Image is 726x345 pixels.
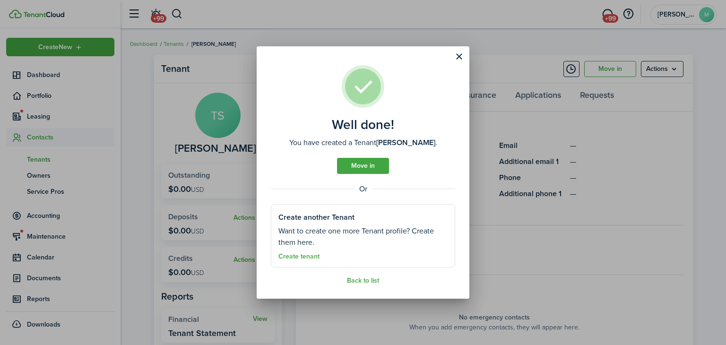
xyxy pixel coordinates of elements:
button: Close modal [451,49,467,65]
well-done-description: You have created a Tenant . [289,137,437,148]
a: Move in [337,158,389,174]
a: Create tenant [278,253,320,260]
b: [PERSON_NAME] [376,137,435,148]
a: Back to list [347,277,379,285]
well-done-separator: Or [271,183,455,195]
well-done-section-title: Create another Tenant [278,212,354,223]
well-done-title: Well done! [332,117,394,132]
well-done-section-description: Want to create one more Tenant profile? Create them here. [278,225,448,248]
